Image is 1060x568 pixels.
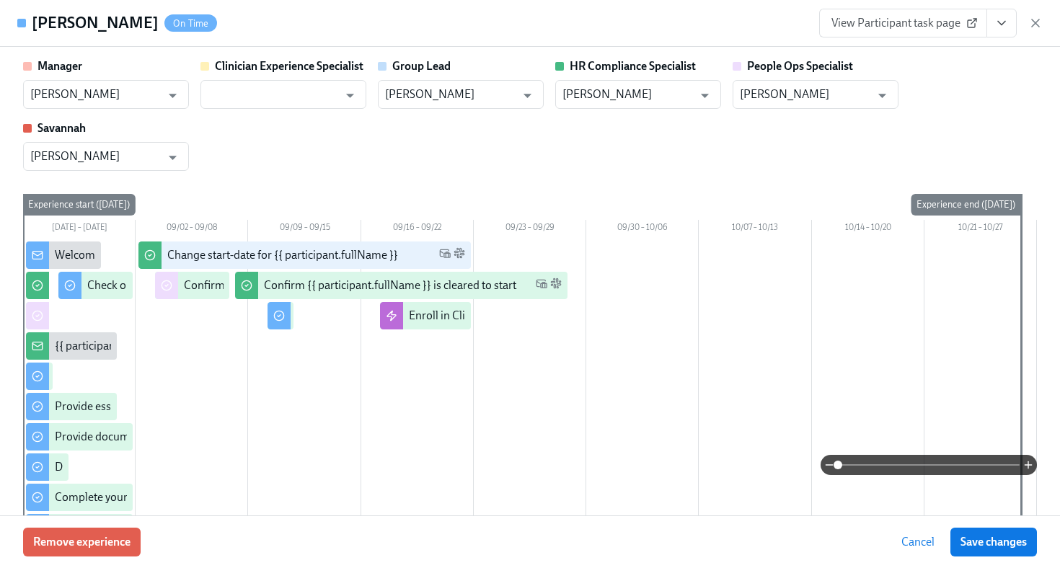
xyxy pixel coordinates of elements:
strong: Savannah [37,121,86,135]
div: [DATE] – [DATE] [23,220,136,239]
span: Save changes [960,535,1027,549]
div: Confirm {{ participant.fullName }} is cleared to start [264,278,516,293]
div: {{ participant.fullName }} has filled out the onboarding form [55,338,349,354]
button: Open [871,84,893,107]
div: Confirm cleared by People Ops [184,278,336,293]
span: Cancel [901,535,935,549]
div: 09/02 – 09/08 [136,220,248,239]
div: 09/30 – 10/06 [586,220,699,239]
a: View Participant task page [819,9,987,37]
div: 10/21 – 10/27 [924,220,1037,239]
strong: People Ops Specialist [747,59,853,73]
button: Cancel [891,528,945,556]
div: Experience start ([DATE]) [22,194,136,216]
div: 09/09 – 09/15 [248,220,361,239]
strong: Group Lead [392,59,451,73]
span: On Time [164,18,217,29]
span: View Participant task page [831,16,975,30]
div: Enroll in Clinical Admin Onboarding [409,308,586,324]
span: Work Email [439,247,451,264]
div: 09/23 – 09/29 [474,220,586,239]
div: 10/07 – 10/13 [699,220,811,239]
div: Check out our recommended laptop specs [87,278,294,293]
button: Open [339,84,361,107]
span: Remove experience [33,535,131,549]
strong: Manager [37,59,82,73]
span: Slack [454,247,465,264]
div: Change start-date for {{ participant.fullName }} [167,247,398,263]
button: View task page [986,9,1017,37]
div: 09/16 – 09/22 [361,220,474,239]
div: Provide documents for your I9 verification [55,429,262,445]
h4: [PERSON_NAME] [32,12,159,34]
div: Experience end ([DATE]) [911,194,1021,216]
strong: HR Compliance Specialist [570,59,696,73]
strong: Clinician Experience Specialist [215,59,363,73]
button: Open [694,84,716,107]
div: 10/14 – 10/20 [812,220,924,239]
span: Work Email [536,278,547,294]
button: Save changes [950,528,1037,556]
button: Open [516,84,539,107]
button: Open [162,84,184,107]
button: Remove experience [23,528,141,556]
span: Slack [550,278,562,294]
div: Complete your drug screening [55,489,204,505]
div: Welcome from the Charlie Health Compliance Team 👋 [55,247,326,263]
button: Open [162,146,184,169]
div: Provide essential professional documentation [55,399,280,414]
